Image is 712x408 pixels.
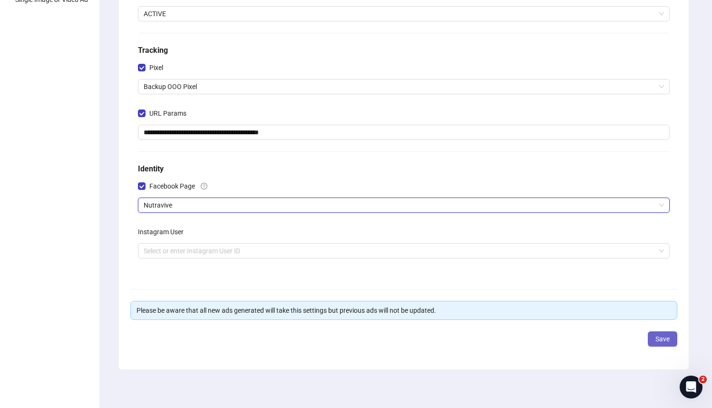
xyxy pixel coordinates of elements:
span: 2 [699,376,707,383]
span: Facebook Page [146,181,199,191]
div: Please be aware that all new ads generated will take this settings but previous ads will not be u... [137,305,671,316]
span: Backup OOO Pixel [144,80,664,94]
span: Save [655,335,670,343]
h5: Identity [138,163,670,175]
span: URL Params [146,108,190,119]
span: Pixel [146,62,167,73]
span: question-circle [201,183,207,189]
iframe: Intercom live chat [680,376,702,398]
button: Save [648,331,677,347]
h5: Tracking [138,45,670,56]
label: Instagram User [138,224,190,239]
span: Nutravive [144,198,664,212]
span: ACTIVE [144,7,664,21]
